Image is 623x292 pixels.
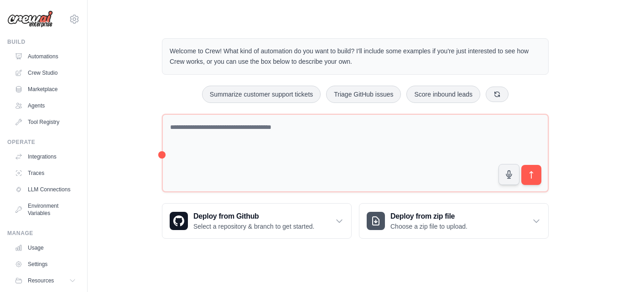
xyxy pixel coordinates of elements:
[11,49,80,64] a: Automations
[11,273,80,288] button: Resources
[11,241,80,255] a: Usage
[11,182,80,197] a: LLM Connections
[11,166,80,180] a: Traces
[202,86,321,103] button: Summarize customer support tickets
[11,82,80,97] a: Marketplace
[11,98,80,113] a: Agents
[170,46,541,67] p: Welcome to Crew! What kind of automation do you want to build? I'll include some examples if you'...
[193,222,314,231] p: Select a repository & branch to get started.
[406,86,480,103] button: Score inbound leads
[7,38,80,46] div: Build
[11,115,80,129] a: Tool Registry
[11,66,80,80] a: Crew Studio
[7,230,80,237] div: Manage
[7,10,53,28] img: Logo
[28,277,54,284] span: Resources
[326,86,401,103] button: Triage GitHub issues
[193,211,314,222] h3: Deploy from Github
[11,257,80,272] a: Settings
[11,199,80,220] a: Environment Variables
[390,222,467,231] p: Choose a zip file to upload.
[11,149,80,164] a: Integrations
[7,138,80,146] div: Operate
[390,211,467,222] h3: Deploy from zip file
